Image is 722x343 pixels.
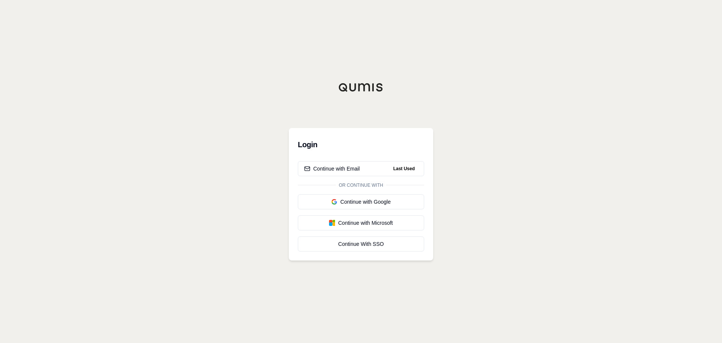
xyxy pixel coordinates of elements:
a: Continue With SSO [298,236,424,252]
button: Continue with Google [298,194,424,209]
div: Continue with Google [304,198,418,206]
div: Continue With SSO [304,240,418,248]
div: Continue with Microsoft [304,219,418,227]
button: Continue with Microsoft [298,215,424,230]
span: Or continue with [336,182,386,188]
h3: Login [298,137,424,152]
button: Continue with EmailLast Used [298,161,424,176]
span: Last Used [390,164,418,173]
div: Continue with Email [304,165,360,172]
img: Qumis [338,83,384,92]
